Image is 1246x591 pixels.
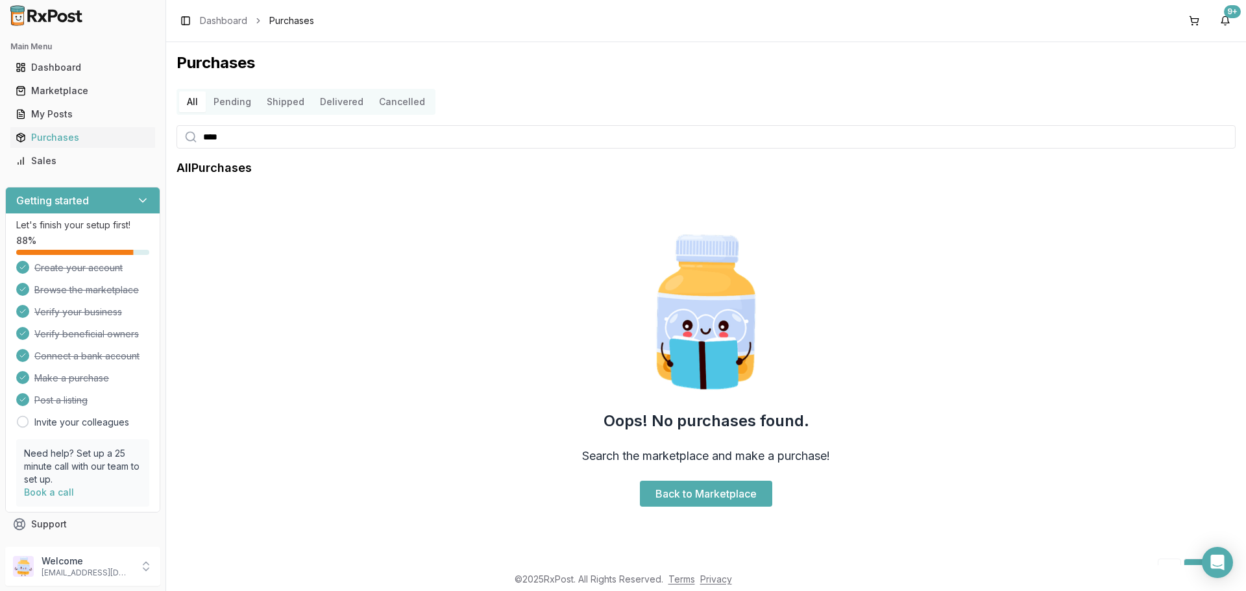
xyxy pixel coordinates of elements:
[5,80,160,101] button: Marketplace
[34,261,123,274] span: Create your account
[177,564,280,577] div: Showing 0 to 0 of 0 entries
[42,568,132,578] p: [EMAIL_ADDRESS][DOMAIN_NAME]
[206,91,259,112] button: Pending
[700,573,732,585] a: Privacy
[24,447,141,486] p: Need help? Set up a 25 minute call with our team to set up.
[200,14,314,27] nav: breadcrumb
[24,487,74,498] a: Book a call
[269,14,314,27] span: Purchases
[582,447,830,465] h3: Search the marketplace and make a purchase!
[623,229,789,395] img: Smart Pill Bottle
[640,481,772,507] a: Back to Marketplace
[10,149,155,173] a: Sales
[312,91,371,112] button: Delivered
[1224,5,1241,18] div: 9+
[200,14,247,27] a: Dashboard
[34,350,140,363] span: Connect a bank account
[16,234,36,247] span: 88 %
[16,108,150,121] div: My Posts
[34,394,88,407] span: Post a listing
[1215,10,1236,31] button: 9+
[10,126,155,149] a: Purchases
[371,91,433,112] button: Cancelled
[10,42,155,52] h2: Main Menu
[34,283,139,296] span: Browse the marketplace
[16,219,149,232] p: Let's finish your setup first!
[16,84,150,97] div: Marketplace
[179,91,206,112] button: All
[1184,559,1207,582] a: 1
[42,555,132,568] p: Welcome
[16,61,150,74] div: Dashboard
[177,159,252,177] h1: All Purchases
[34,306,122,319] span: Verify your business
[5,513,160,536] button: Support
[34,372,109,385] span: Make a purchase
[16,131,150,144] div: Purchases
[34,328,139,341] span: Verify beneficial owners
[34,416,129,429] a: Invite your colleagues
[16,193,89,208] h3: Getting started
[668,573,695,585] a: Terms
[177,53,1236,73] h1: Purchases
[1158,559,1236,582] nav: pagination
[10,79,155,103] a: Marketplace
[5,5,88,26] img: RxPost Logo
[259,91,312,112] button: Shipped
[13,556,34,577] img: User avatar
[31,541,75,554] span: Feedback
[604,411,809,431] h2: Oops! No purchases found.
[5,536,160,559] button: Feedback
[10,56,155,79] a: Dashboard
[5,104,160,125] button: My Posts
[5,151,160,171] button: Sales
[16,154,150,167] div: Sales
[5,57,160,78] button: Dashboard
[10,103,155,126] a: My Posts
[1202,547,1233,578] div: Open Intercom Messenger
[5,127,160,148] button: Purchases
